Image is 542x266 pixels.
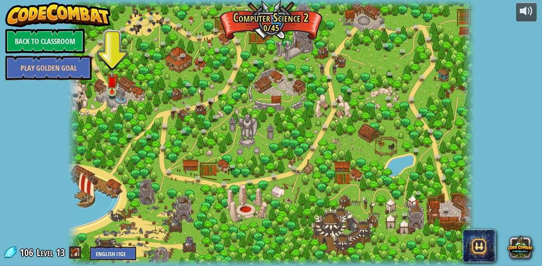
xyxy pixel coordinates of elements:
span: 13 [56,246,65,259]
span: Level [37,246,53,259]
button: Adjust volume [516,2,537,22]
a: Play Golden Goal [5,56,92,80]
img: CodeCombat - Learn how to code by playing a game [5,2,111,27]
a: Back to Classroom [5,29,85,53]
img: level-banner-unstarted.png [107,71,117,93]
span: 106 [20,246,36,259]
